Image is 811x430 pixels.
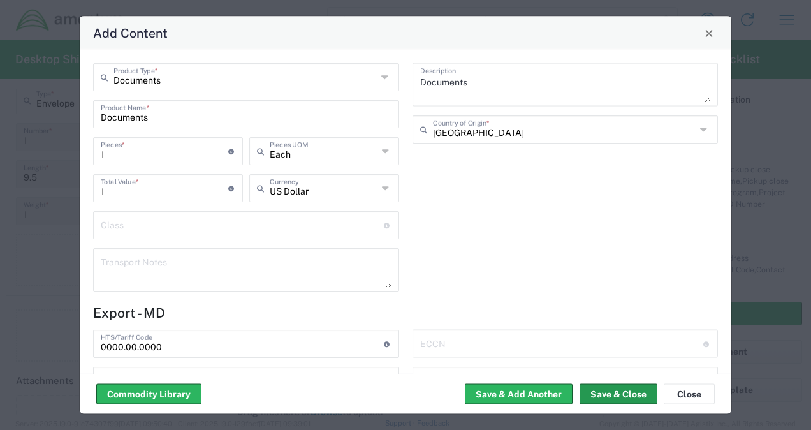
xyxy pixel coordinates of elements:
[580,384,657,404] button: Save & Close
[93,305,718,321] h4: Export - MD
[700,24,718,42] button: Close
[664,384,715,404] button: Close
[93,24,168,42] h4: Add Content
[96,384,201,404] button: Commodity Library
[465,384,573,404] button: Save & Add Another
